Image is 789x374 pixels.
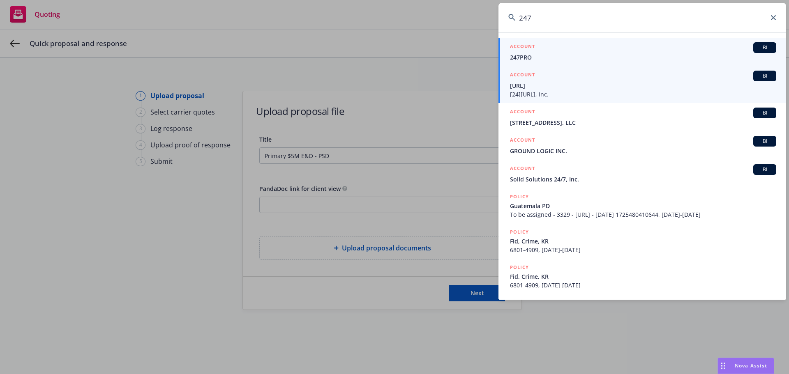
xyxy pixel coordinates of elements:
[510,246,776,254] span: 6801-4909, [DATE]-[DATE]
[735,362,767,369] span: Nova Assist
[510,164,535,174] h5: ACCOUNT
[498,66,786,103] a: ACCOUNTBI[URL][24][URL], Inc.
[510,193,529,201] h5: POLICY
[510,108,535,117] h5: ACCOUNT
[718,358,728,374] div: Drag to move
[510,81,776,90] span: [URL]
[510,228,529,236] h5: POLICY
[510,298,529,307] h5: POLICY
[510,202,776,210] span: Guatemala PD
[757,109,773,117] span: BI
[510,281,776,289] span: 6801-4909, [DATE]-[DATE]
[498,38,786,66] a: ACCOUNTBI247PRO
[757,138,773,145] span: BI
[510,90,776,99] span: [24][URL], Inc.
[498,103,786,131] a: ACCOUNTBI[STREET_ADDRESS], LLC
[717,358,774,374] button: Nova Assist
[510,237,776,246] span: Fid, Crime, KR
[510,263,529,271] h5: POLICY
[510,118,776,127] span: [STREET_ADDRESS], LLC
[510,210,776,219] span: To be assigned - 3329 - [URL] - [DATE] 1725480410644, [DATE]-[DATE]
[510,272,776,281] span: Fid, Crime, KR
[757,166,773,173] span: BI
[510,147,776,155] span: GROUND LOGIC INC.
[510,42,535,52] h5: ACCOUNT
[510,71,535,80] h5: ACCOUNT
[510,175,776,184] span: Solid Solutions 24/7, Inc.
[757,72,773,80] span: BI
[498,160,786,188] a: ACCOUNTBISolid Solutions 24/7, Inc.
[498,188,786,223] a: POLICYGuatemala PDTo be assigned - 3329 - [URL] - [DATE] 1725480410644, [DATE]-[DATE]
[498,294,786,329] a: POLICY
[510,53,776,62] span: 247PRO
[498,131,786,160] a: ACCOUNTBIGROUND LOGIC INC.
[510,136,535,146] h5: ACCOUNT
[498,259,786,294] a: POLICYFid, Crime, KR6801-4909, [DATE]-[DATE]
[757,44,773,51] span: BI
[498,223,786,259] a: POLICYFid, Crime, KR6801-4909, [DATE]-[DATE]
[498,3,786,32] input: Search...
